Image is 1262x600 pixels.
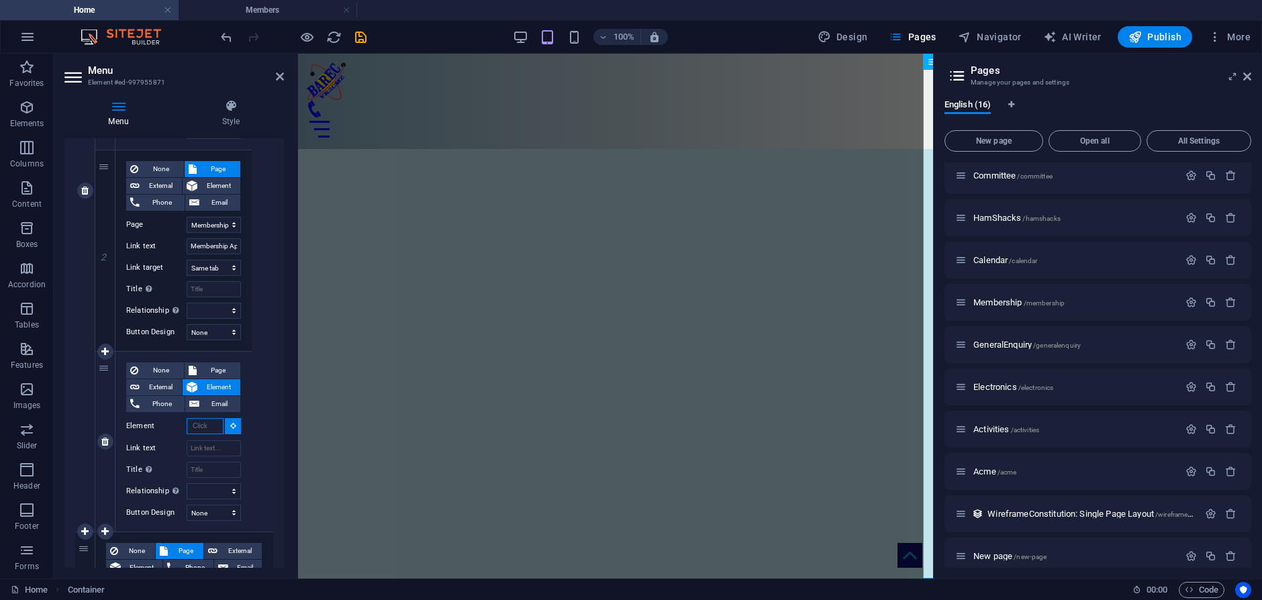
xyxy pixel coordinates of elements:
[106,543,155,559] button: None
[951,137,1037,145] span: New page
[1225,508,1236,519] div: Remove
[1156,585,1158,595] span: :
[299,29,315,45] button: Click here to leave preview mode and continue editing
[8,279,46,290] p: Accordion
[1225,212,1236,223] div: Remove
[183,379,240,395] button: Element
[971,64,1251,77] h2: Pages
[1017,172,1052,180] span: /committee
[13,481,40,491] p: Header
[1205,466,1216,477] div: Duplicate
[201,161,237,177] span: Page
[214,560,262,576] button: Email
[1009,257,1037,264] span: /calendar
[187,418,224,434] input: Click on an element ...
[15,521,39,532] p: Footer
[969,298,1179,307] div: Membership/membership
[973,340,1081,350] span: Click to open page
[1185,381,1197,393] div: Settings
[126,440,187,456] label: Link text
[88,77,257,89] h3: Element #ed-997955871
[219,30,234,45] i: Undo: Change menu items (Ctrl+Z)
[1128,30,1181,44] span: Publish
[126,362,184,379] button: None
[944,99,1251,125] div: Language Tabs
[126,217,187,233] label: Page
[1185,170,1197,181] div: Settings
[1205,508,1216,519] div: Settings
[944,97,991,115] span: English (16)
[969,171,1179,180] div: Committee/committee
[1225,170,1236,181] div: Remove
[969,552,1179,560] div: New page/new-page
[1205,254,1216,266] div: Duplicate
[1225,254,1236,266] div: Remove
[614,29,635,45] h6: 100%
[973,255,1037,265] span: Click to open page
[178,99,284,128] h4: Style
[1185,212,1197,223] div: Settings
[1147,582,1167,598] span: 00 00
[156,543,203,559] button: Page
[185,362,241,379] button: Page
[1033,342,1081,349] span: /generalenquiry
[17,440,38,451] p: Slider
[1155,511,1240,518] span: /wireframeconstitution-item
[1208,30,1251,44] span: More
[326,30,342,45] i: Reload page
[1147,130,1251,152] button: All Settings
[973,297,1065,307] span: Click to open page
[144,195,181,211] span: Phone
[1203,26,1256,48] button: More
[969,340,1179,349] div: GeneralEnquiry/generalenquiry
[1011,426,1040,434] span: /activities
[1205,339,1216,350] div: Duplicate
[983,509,1198,518] div: WireframeConstitution: Single Page Layout/wireframeconstitution-item
[944,130,1043,152] button: New page
[126,396,185,412] button: Phone
[812,26,873,48] button: Design
[126,483,187,499] label: Relationship
[1225,297,1236,308] div: Remove
[126,195,185,211] button: Phone
[648,31,661,43] i: On resize automatically adjust zoom level to fit chosen device.
[10,118,44,129] p: Elements
[142,161,180,177] span: None
[122,543,151,559] span: None
[958,30,1022,44] span: Navigator
[126,303,187,319] label: Relationship
[973,170,1053,181] span: Click to open page
[13,400,41,411] p: Images
[973,466,1016,477] span: Click to open page
[1205,423,1216,435] div: Duplicate
[126,324,187,340] label: Button Design
[1018,384,1054,391] span: /electronics
[125,560,158,576] span: Element
[1225,466,1236,477] div: Remove
[10,158,44,169] p: Columns
[1024,299,1065,307] span: /membership
[1014,553,1047,560] span: /new-page
[1205,212,1216,223] div: Duplicate
[201,362,237,379] span: Page
[201,178,236,194] span: Element
[15,561,39,572] p: Forms
[185,396,241,412] button: Email
[106,560,162,576] button: Element
[126,379,182,395] button: External
[1179,582,1224,598] button: Code
[68,582,105,598] span: Click to select. Double-click to edit
[1205,381,1216,393] div: Duplicate
[187,462,241,478] input: Title
[987,509,1239,519] span: Click to open page
[326,29,342,45] button: reload
[969,467,1179,476] div: Acme/acme
[1043,30,1102,44] span: AI Writer
[187,238,241,254] input: Link text...
[218,29,234,45] button: undo
[973,551,1047,561] span: Click to open page
[1225,423,1236,435] div: Remove
[1049,130,1141,152] button: Open all
[593,29,641,45] button: 100%
[972,508,983,519] div: This layout is used as a template for all items (e.g. a blog post) of this collection. The conten...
